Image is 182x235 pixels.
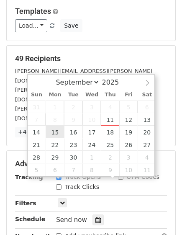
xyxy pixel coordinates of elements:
[82,126,101,138] span: September 17, 2025
[101,101,119,113] span: September 4, 2025
[15,54,167,63] h5: 49 Recipients
[101,151,119,163] span: October 2, 2025
[65,173,101,181] label: Track Opens
[64,163,82,176] span: October 7, 2025
[15,87,152,103] small: [PERSON_NAME][EMAIL_ADDRESS][PERSON_NAME][DOMAIN_NAME]
[101,92,119,98] span: Thu
[15,127,50,137] a: +46 more
[119,101,138,113] span: September 5, 2025
[15,19,47,32] a: Load...
[15,7,51,15] a: Templates
[46,92,64,98] span: Mon
[46,101,64,113] span: September 1, 2025
[138,163,156,176] span: October 11, 2025
[28,101,46,113] span: August 31, 2025
[82,113,101,126] span: September 10, 2025
[15,216,45,222] strong: Schedule
[119,126,138,138] span: September 19, 2025
[64,92,82,98] span: Tue
[65,183,99,191] label: Track Clicks
[60,19,82,32] button: Save
[82,138,101,151] span: September 24, 2025
[64,151,82,163] span: September 30, 2025
[15,106,152,121] small: [PERSON_NAME][EMAIL_ADDRESS][PERSON_NAME][DOMAIN_NAME]
[46,151,64,163] span: September 29, 2025
[46,138,64,151] span: September 22, 2025
[82,163,101,176] span: October 8, 2025
[127,173,159,181] label: UTM Codes
[82,101,101,113] span: September 3, 2025
[28,163,46,176] span: October 5, 2025
[138,151,156,163] span: October 4, 2025
[64,113,82,126] span: September 9, 2025
[64,138,82,151] span: September 23, 2025
[56,216,87,224] span: Send now
[28,126,46,138] span: September 14, 2025
[119,92,138,98] span: Fri
[15,68,152,84] small: [PERSON_NAME][EMAIL_ADDRESS][PERSON_NAME][DOMAIN_NAME]
[119,138,138,151] span: September 26, 2025
[119,113,138,126] span: September 12, 2025
[119,163,138,176] span: October 10, 2025
[138,113,156,126] span: September 13, 2025
[15,200,36,207] strong: Filters
[15,174,43,181] strong: Tracking
[101,126,119,138] span: September 18, 2025
[101,138,119,151] span: September 25, 2025
[28,138,46,151] span: September 21, 2025
[101,163,119,176] span: October 9, 2025
[28,113,46,126] span: September 7, 2025
[138,92,156,98] span: Sat
[28,92,46,98] span: Sun
[64,101,82,113] span: September 2, 2025
[138,101,156,113] span: September 6, 2025
[138,138,156,151] span: September 27, 2025
[46,163,64,176] span: October 6, 2025
[101,113,119,126] span: September 11, 2025
[28,151,46,163] span: September 28, 2025
[82,92,101,98] span: Wed
[64,126,82,138] span: September 16, 2025
[119,151,138,163] span: October 3, 2025
[46,126,64,138] span: September 15, 2025
[46,113,64,126] span: September 8, 2025
[82,151,101,163] span: October 1, 2025
[140,195,182,235] iframe: Chat Widget
[100,78,130,86] input: Year
[15,159,167,168] h5: Advanced
[138,126,156,138] span: September 20, 2025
